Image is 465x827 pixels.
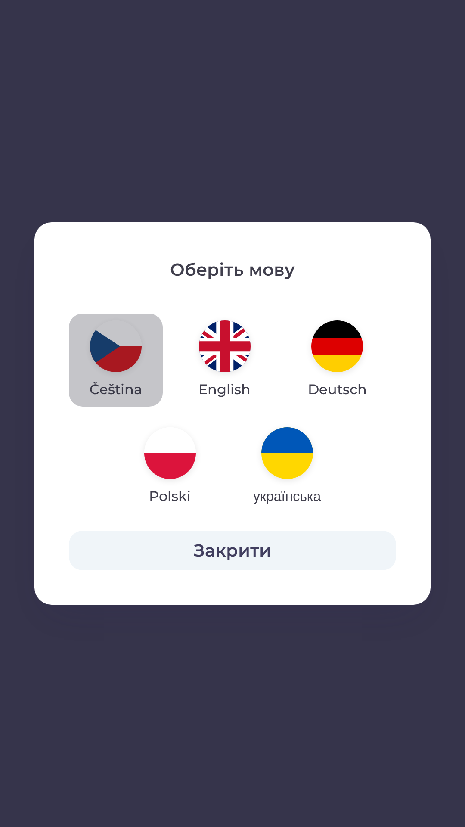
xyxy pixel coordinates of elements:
[124,420,217,513] button: Polski
[261,427,313,479] img: uk flag
[199,320,251,372] img: en flag
[69,257,396,283] p: Оберіть мову
[253,486,321,507] p: українська
[198,379,251,400] p: English
[232,420,341,513] button: українська
[69,531,396,570] button: Закрити
[90,379,142,400] p: Čeština
[308,379,367,400] p: Deutsch
[311,320,363,372] img: de flag
[287,314,387,407] button: Deutsch
[149,486,191,507] p: Polski
[69,314,163,407] button: Čeština
[144,427,196,479] img: pl flag
[90,320,142,372] img: cs flag
[178,314,271,407] button: English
